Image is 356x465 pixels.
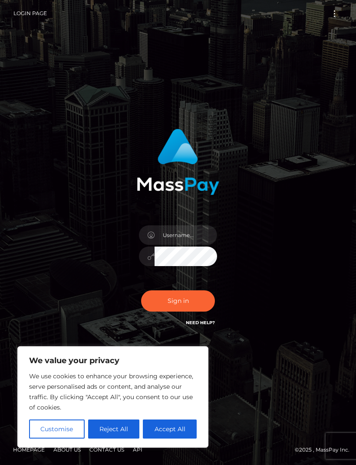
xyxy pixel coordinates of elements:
button: Reject All [88,419,140,439]
button: Accept All [143,419,197,439]
a: Login Page [13,4,47,23]
img: MassPay Login [137,129,219,195]
button: Customise [29,419,85,439]
p: We value your privacy [29,355,197,366]
div: We value your privacy [17,346,208,448]
input: Username... [155,225,217,245]
a: Homepage [10,443,48,456]
button: Toggle navigation [326,8,343,20]
a: About Us [50,443,84,456]
div: © 2025 , MassPay Inc. [7,445,349,455]
button: Sign in [141,290,215,312]
p: We use cookies to enhance your browsing experience, serve personalised ads or content, and analys... [29,371,197,413]
a: Need Help? [186,320,215,325]
a: API [129,443,146,456]
a: Contact Us [86,443,128,456]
